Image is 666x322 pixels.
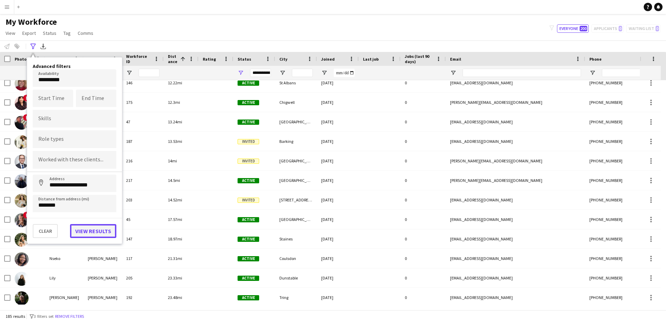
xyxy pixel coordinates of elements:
[15,96,29,110] img: Susan Choi
[446,210,585,229] div: [EMAIL_ADDRESS][DOMAIN_NAME]
[401,73,446,92] div: 0
[15,291,29,305] img: Katrina Matthews
[6,17,57,27] span: My Workforce
[122,249,164,268] div: 117
[279,56,287,62] span: City
[84,249,122,268] div: [PERSON_NAME]
[15,194,29,208] img: Roxana Mocanu
[33,224,58,238] button: Clear
[84,288,122,307] div: [PERSON_NAME]
[33,63,116,69] h4: Advanced filters
[29,42,37,51] app-action-btn: Advanced filters
[78,30,93,36] span: Comms
[238,100,259,105] span: Active
[122,112,164,131] div: 47
[38,115,111,122] input: Type to search skills...
[317,112,359,131] div: [DATE]
[401,151,446,170] div: 0
[49,56,71,62] span: First Name
[122,229,164,248] div: 147
[38,157,111,163] input: Type to search clients...
[15,213,29,227] img: Edgar Vs
[401,190,446,209] div: 0
[45,249,84,268] div: Nseko
[401,171,446,190] div: 0
[450,56,461,62] span: Email
[580,26,587,31] span: 200
[122,268,164,287] div: 205
[168,158,177,163] span: 14mi
[446,171,585,190] div: [PERSON_NAME][EMAIL_ADDRESS][DOMAIN_NAME]
[238,120,259,125] span: Active
[317,171,359,190] div: [DATE]
[275,132,317,151] div: Barking
[63,30,71,36] span: Tag
[126,70,132,76] button: Open Filter Menu
[15,56,26,62] span: Photo
[22,30,36,36] span: Export
[238,56,251,62] span: Status
[15,272,29,286] img: Lily Cox
[401,288,446,307] div: 0
[168,256,182,261] span: 21.31mi
[23,114,30,121] span: !
[168,54,178,64] span: Distance
[43,30,56,36] span: Status
[38,136,111,143] input: Type to search role types...
[275,73,317,92] div: St Albans
[446,73,585,92] div: [EMAIL_ADDRESS][DOMAIN_NAME]
[557,24,589,33] button: Everyone200
[122,171,164,190] div: 217
[292,69,313,77] input: City Filter Input
[39,42,47,51] app-action-btn: Export XLSX
[317,190,359,209] div: [DATE]
[70,224,116,238] button: View results
[45,268,84,287] div: Lily
[589,56,602,62] span: Phone
[275,171,317,190] div: [GEOGRAPHIC_DATA]
[363,56,379,62] span: Last job
[334,69,355,77] input: Joined Filter Input
[3,29,18,38] a: View
[401,249,446,268] div: 0
[122,132,164,151] div: 187
[15,252,29,266] img: Nseko Bidwell
[23,94,30,101] span: !
[15,233,29,247] img: Katie Roberts
[168,275,182,281] span: 23.33mi
[168,217,182,222] span: 17.57mi
[463,69,581,77] input: Email Filter Input
[238,276,259,281] span: Active
[279,70,286,76] button: Open Filter Menu
[122,151,164,170] div: 216
[317,249,359,268] div: [DATE]
[238,70,244,76] button: Open Filter Menu
[275,112,317,131] div: [GEOGRAPHIC_DATA]
[275,249,317,268] div: Coulsdon
[275,229,317,248] div: Staines
[122,93,164,112] div: 175
[122,288,164,307] div: 192
[34,314,54,319] span: 3 filters set
[589,70,596,76] button: Open Filter Menu
[238,139,259,144] span: Invited
[317,132,359,151] div: [DATE]
[238,159,259,164] span: Invited
[168,178,180,183] span: 14.5mi
[401,93,446,112] div: 0
[275,151,317,170] div: [GEOGRAPHIC_DATA]
[446,268,585,287] div: [EMAIL_ADDRESS][DOMAIN_NAME]
[168,100,180,105] span: 12.3mi
[238,178,259,183] span: Active
[446,112,585,131] div: [EMAIL_ADDRESS][DOMAIN_NAME]
[238,237,259,242] span: Active
[15,155,29,169] img: Chris Jolly
[317,210,359,229] div: [DATE]
[168,139,182,144] span: 13.53mi
[168,197,182,202] span: 14.52mi
[139,69,160,77] input: Workforce ID Filter Input
[122,210,164,229] div: 45
[321,56,335,62] span: Joined
[446,229,585,248] div: [EMAIL_ADDRESS][DOMAIN_NAME]
[84,268,122,287] div: [PERSON_NAME]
